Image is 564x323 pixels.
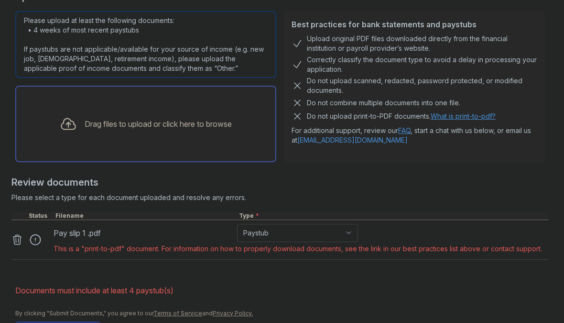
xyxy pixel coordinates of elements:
[85,118,232,130] div: Drag files to upload or click here to browse
[54,212,237,220] div: Filename
[292,19,537,30] div: Best practices for bank statements and paystubs
[11,193,549,202] div: Please select a type for each document uploaded and resolve any errors.
[307,97,460,109] div: Do not combine multiple documents into one file.
[431,112,496,120] a: What is print-to-pdf?
[54,244,542,254] div: This is a "print-to-pdf" document. For information on how to properly download documents, see the...
[15,11,276,78] div: Please upload at least the following documents: • 4 weeks of most recent paystubs If paystubs are...
[15,281,549,300] li: Documents must include at least 4 paystub(s)
[297,136,408,144] a: [EMAIL_ADDRESS][DOMAIN_NAME]
[307,76,537,95] div: Do not upload scanned, redacted, password protected, or modified documents.
[307,34,537,53] div: Upload original PDF files downloaded directly from the financial institution or payroll provider’...
[213,310,253,317] a: Privacy Policy.
[15,310,549,317] div: By clicking "Submit Documents," you agree to our and
[27,212,54,220] div: Status
[307,55,537,74] div: Correctly classify the document type to avoid a delay in processing your application.
[398,126,411,134] a: FAQ
[11,176,549,189] div: Review documents
[153,310,202,317] a: Terms of Service
[307,111,496,121] p: Do not upload print-to-PDF documents.
[292,126,537,145] p: For additional support, review our , start a chat with us below, or email us at
[237,212,549,220] div: Type
[54,225,233,241] div: Pay slip 1 .pdf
